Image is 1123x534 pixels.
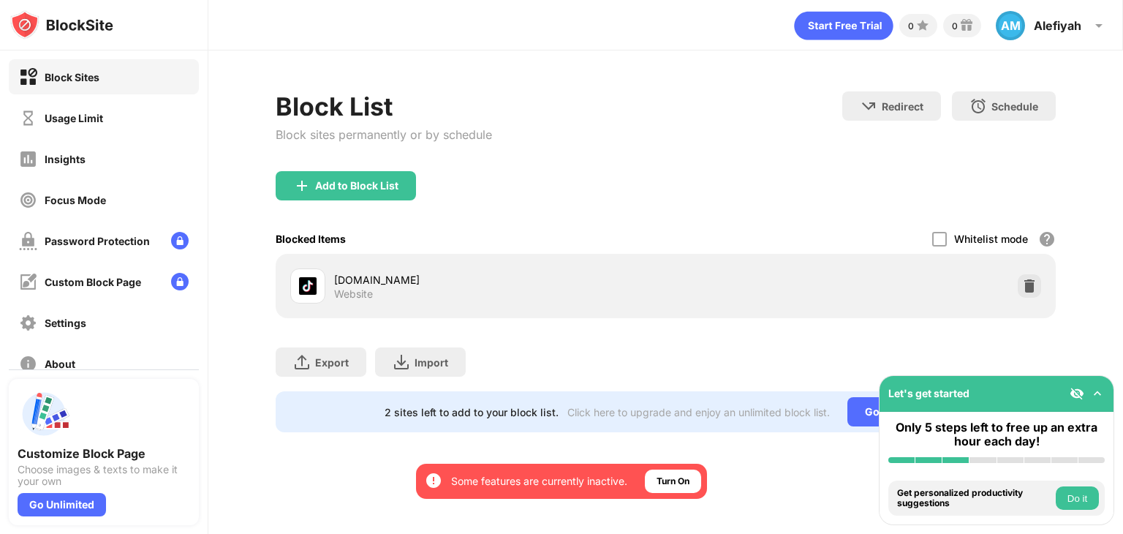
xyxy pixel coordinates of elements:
[991,100,1038,113] div: Schedule
[19,273,37,291] img: customize-block-page-off.svg
[1090,386,1105,401] img: omni-setup-toggle.svg
[882,100,923,113] div: Redirect
[451,474,627,489] div: Some features are currently inactive.
[45,235,150,247] div: Password Protection
[1056,486,1099,510] button: Do it
[888,387,969,399] div: Let's get started
[888,421,1105,448] div: Only 5 steps left to free up an extra hour each day!
[18,388,70,440] img: push-custom-page.svg
[19,191,37,209] img: focus-off.svg
[45,317,86,329] div: Settings
[567,406,830,418] div: Click here to upgrade and enjoy an unlimited block list.
[19,355,37,373] img: about-off.svg
[914,17,931,34] img: points-small.svg
[415,356,448,369] div: Import
[334,287,373,301] div: Website
[657,474,689,489] div: Turn On
[276,233,346,245] div: Blocked Items
[334,272,665,287] div: [DOMAIN_NAME]
[45,71,99,83] div: Block Sites
[847,397,948,426] div: Go Unlimited
[958,17,975,34] img: reward-small.svg
[315,180,398,192] div: Add to Block List
[45,358,75,370] div: About
[45,112,103,124] div: Usage Limit
[18,464,190,487] div: Choose images & texts to make it your own
[952,20,958,31] div: 0
[996,11,1025,40] div: AM
[171,232,189,249] img: lock-menu.svg
[18,493,106,516] div: Go Unlimited
[299,277,317,295] img: favicons
[1034,18,1081,33] div: Alefiyah
[19,232,37,250] img: password-protection-off.svg
[276,91,492,121] div: Block List
[45,153,86,165] div: Insights
[794,11,893,40] div: animation
[315,356,349,369] div: Export
[10,10,113,40] img: logo-blocksite.svg
[954,233,1028,245] div: Whitelist mode
[19,314,37,332] img: settings-off.svg
[171,273,189,290] img: lock-menu.svg
[908,20,914,31] div: 0
[18,446,190,461] div: Customize Block Page
[1070,386,1084,401] img: eye-not-visible.svg
[19,68,37,86] img: block-on.svg
[19,150,37,168] img: insights-off.svg
[45,276,141,288] div: Custom Block Page
[897,488,1052,509] div: Get personalized productivity suggestions
[45,194,106,206] div: Focus Mode
[425,472,442,489] img: error-circle-white.svg
[19,109,37,127] img: time-usage-off.svg
[385,406,559,418] div: 2 sites left to add to your block list.
[276,127,492,142] div: Block sites permanently or by schedule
